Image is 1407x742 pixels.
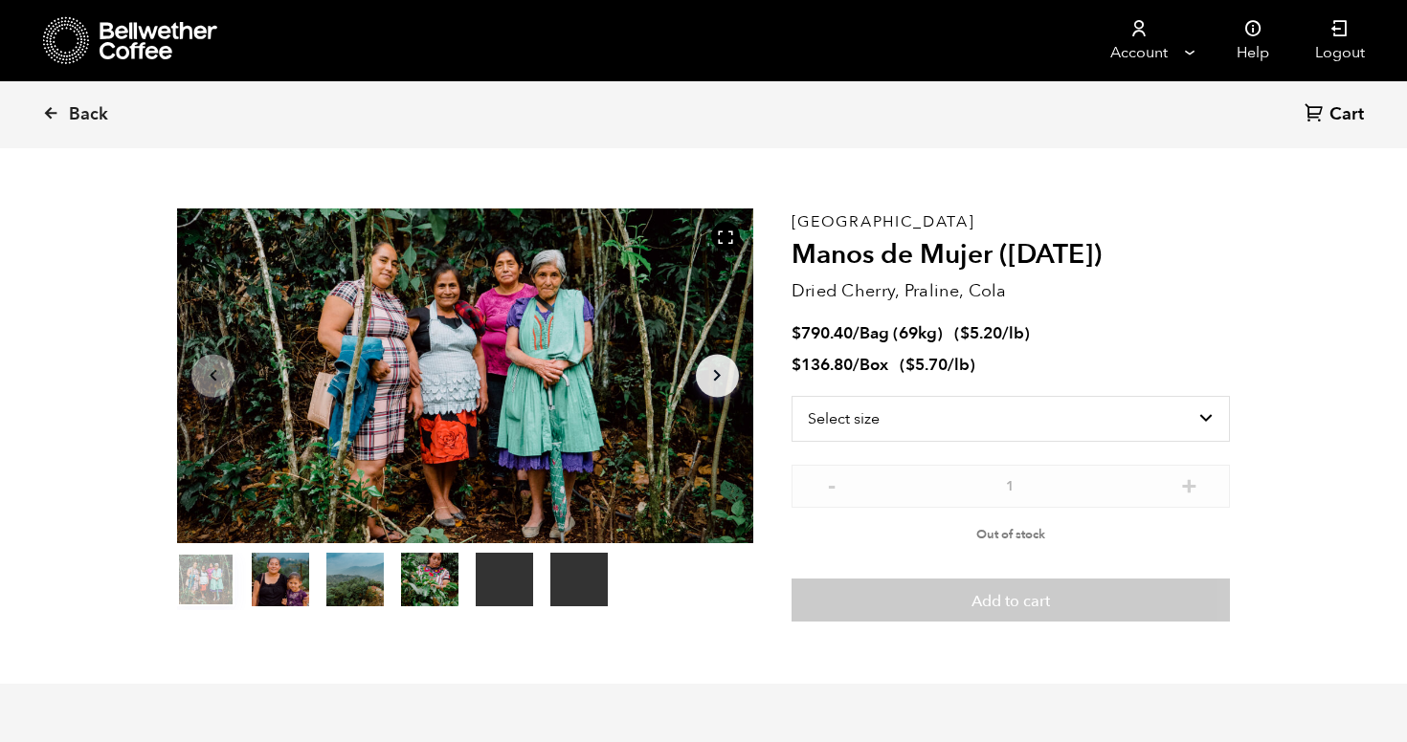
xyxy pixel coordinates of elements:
[476,553,533,606] video: Your browser does not support the video tag.
[792,322,853,344] bdi: 790.40
[976,526,1045,543] span: Out of stock
[1329,103,1364,126] span: Cart
[860,322,943,344] span: Bag (69kg)
[853,354,860,376] span: /
[550,553,608,606] video: Your browser does not support the video tag.
[860,354,888,376] span: Box
[792,354,801,376] span: $
[853,322,860,344] span: /
[1177,474,1201,493] button: +
[792,322,801,344] span: $
[905,354,948,376] bdi: 5.70
[792,239,1230,272] h2: Manos de Mujer ([DATE])
[960,322,970,344] span: $
[792,278,1230,304] p: Dried Cherry, Praline, Cola
[1002,322,1024,344] span: /lb
[905,354,915,376] span: $
[792,578,1230,622] button: Add to cart
[792,354,853,376] bdi: 136.80
[1305,102,1369,128] a: Cart
[954,322,1030,344] span: ( )
[948,354,970,376] span: /lb
[820,474,844,493] button: -
[900,354,975,376] span: ( )
[960,322,1002,344] bdi: 5.20
[69,103,108,126] span: Back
